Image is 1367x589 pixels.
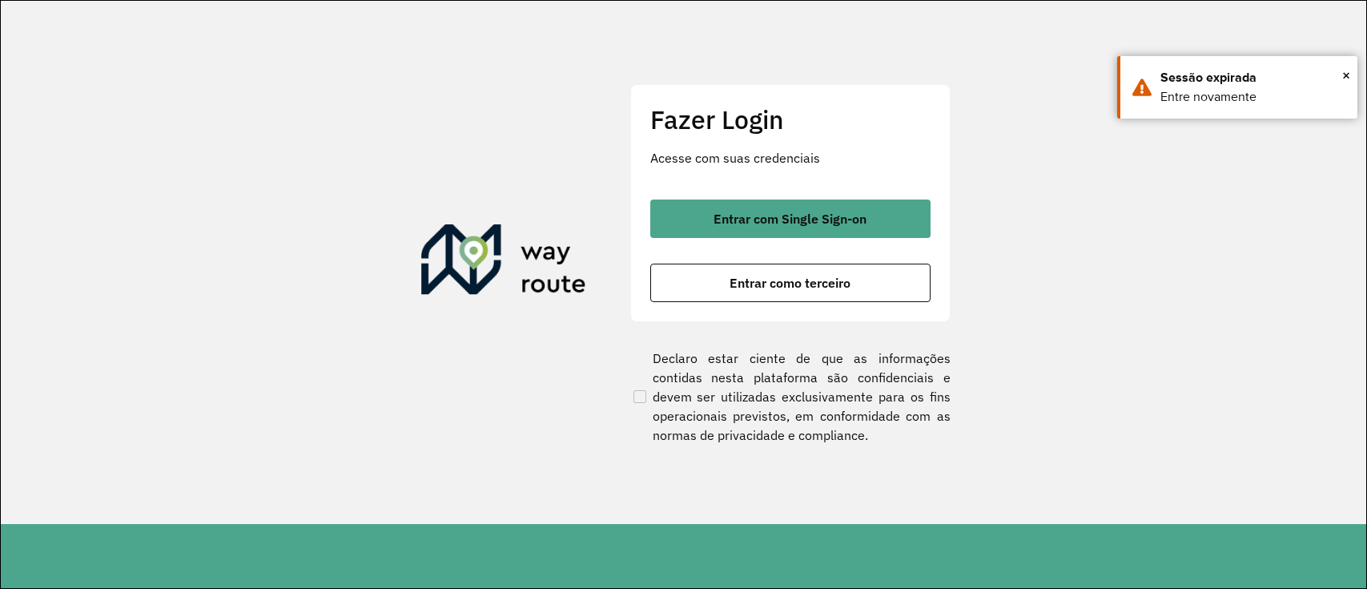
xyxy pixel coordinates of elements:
[650,264,931,302] button: button
[1342,63,1350,87] span: ×
[650,148,931,167] p: Acesse com suas credenciais
[630,349,951,445] label: Declaro estar ciente de que as informações contidas nesta plataforma são confidenciais e devem se...
[1160,68,1345,87] div: Sessão expirada
[714,212,866,225] span: Entrar com Single Sign-on
[650,104,931,135] h2: Fazer Login
[421,224,586,301] img: Roteirizador AmbevTech
[1160,87,1345,107] div: Entre novamente
[1342,63,1350,87] button: Close
[650,200,931,238] button: button
[730,276,850,289] span: Entrar como terceiro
